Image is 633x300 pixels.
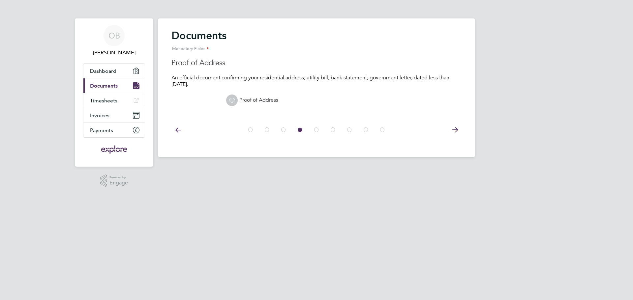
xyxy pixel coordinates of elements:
span: Invoices [90,112,109,119]
h2: Documents [171,29,462,56]
a: Go to home page [83,144,145,155]
div: Mandatory Fields [171,42,462,56]
span: OB [108,31,120,40]
a: Documents [83,78,145,93]
a: Timesheets [83,93,145,108]
a: Powered byEngage [100,175,128,187]
span: Dashboard [90,68,116,74]
span: Engage [109,180,128,186]
a: Proof of Address [226,97,278,103]
a: Dashboard [83,64,145,78]
a: Payments [83,123,145,137]
a: OB[PERSON_NAME] [83,25,145,57]
span: Omar Bugaighis [83,49,145,57]
span: Payments [90,127,113,133]
h3: Proof of Address [171,58,462,68]
span: Timesheets [90,97,117,104]
span: Documents [90,83,118,89]
span: Powered by [109,175,128,180]
nav: Main navigation [75,18,153,167]
a: Invoices [83,108,145,123]
p: An official document confirming your residential address; utility bill, bank statement, governmen... [171,74,462,88]
img: exploregroup-logo-retina.png [101,144,128,155]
